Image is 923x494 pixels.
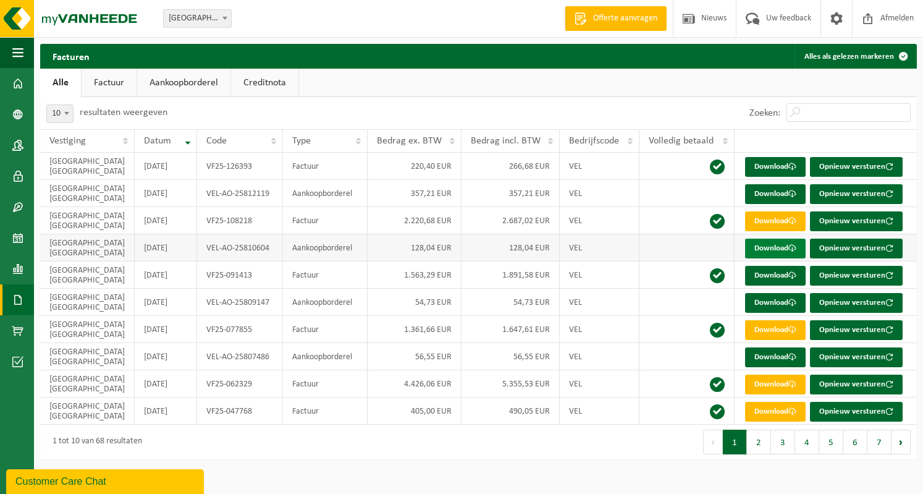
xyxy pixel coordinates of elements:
[135,234,197,262] td: [DATE]
[703,430,723,454] button: Previous
[197,316,282,343] td: VF25-077855
[40,234,135,262] td: [GEOGRAPHIC_DATA] [GEOGRAPHIC_DATA]
[368,153,461,180] td: 220,40 EUR
[135,316,197,343] td: [DATE]
[144,136,171,146] span: Datum
[135,398,197,425] td: [DATE]
[590,12,660,25] span: Offerte aanvragen
[560,289,639,316] td: VEL
[461,153,560,180] td: 266,68 EUR
[46,431,142,453] div: 1 tot 10 van 68 resultaten
[560,207,639,234] td: VEL
[283,370,368,398] td: Factuur
[461,370,560,398] td: 5.355,53 EUR
[40,44,102,68] h2: Facturen
[867,430,891,454] button: 7
[368,207,461,234] td: 2.220,68 EUR
[231,69,298,97] a: Creditnota
[565,6,667,31] a: Offerte aanvragen
[569,136,619,146] span: Bedrijfscode
[461,289,560,316] td: 54,73 EUR
[747,430,771,454] button: 2
[197,370,282,398] td: VF25-062329
[368,289,461,316] td: 54,73 EUR
[810,375,903,394] button: Opnieuw versturen
[560,234,639,262] td: VEL
[560,316,639,343] td: VEL
[810,266,903,286] button: Opnieuw versturen
[368,398,461,425] td: 405,00 EUR
[164,10,231,27] span: SARAWAK NV
[810,157,903,177] button: Opnieuw versturen
[135,370,197,398] td: [DATE]
[745,266,806,286] a: Download
[197,153,282,180] td: VF25-126393
[368,370,461,398] td: 4.426,06 EUR
[197,180,282,207] td: VEL-AO-25812119
[49,136,86,146] span: Vestiging
[197,207,282,234] td: VF25-108218
[47,105,73,122] span: 10
[461,343,560,370] td: 56,55 EUR
[40,398,135,425] td: [GEOGRAPHIC_DATA] [GEOGRAPHIC_DATA]
[771,430,795,454] button: 3
[40,316,135,343] td: [GEOGRAPHIC_DATA] [GEOGRAPHIC_DATA]
[283,153,368,180] td: Factuur
[461,207,560,234] td: 2.687,02 EUR
[283,180,368,207] td: Aankoopborderel
[461,316,560,343] td: 1.647,61 EUR
[135,180,197,207] td: [DATE]
[283,234,368,262] td: Aankoopborderel
[560,262,639,289] td: VEL
[163,9,232,28] span: SARAWAK NV
[377,136,442,146] span: Bedrag ex. BTW
[810,347,903,367] button: Opnieuw versturen
[745,320,806,340] a: Download
[810,239,903,258] button: Opnieuw versturen
[560,153,639,180] td: VEL
[135,262,197,289] td: [DATE]
[283,289,368,316] td: Aankoopborderel
[283,207,368,234] td: Factuur
[40,370,135,398] td: [GEOGRAPHIC_DATA] [GEOGRAPHIC_DATA]
[6,467,206,494] iframe: chat widget
[794,44,916,69] button: Alles als gelezen markeren
[40,153,135,180] td: [GEOGRAPHIC_DATA] [GEOGRAPHIC_DATA]
[283,316,368,343] td: Factuur
[461,262,560,289] td: 1.891,58 EUR
[206,136,227,146] span: Code
[745,375,806,394] a: Download
[137,69,230,97] a: Aankoopborderel
[197,234,282,262] td: VEL-AO-25810604
[461,180,560,207] td: 357,21 EUR
[649,136,714,146] span: Volledig betaald
[197,289,282,316] td: VEL-AO-25809147
[745,157,806,177] a: Download
[135,207,197,234] td: [DATE]
[461,234,560,262] td: 128,04 EUR
[560,343,639,370] td: VEL
[749,108,780,118] label: Zoeken:
[461,398,560,425] td: 490,05 EUR
[560,370,639,398] td: VEL
[723,430,747,454] button: 1
[891,430,911,454] button: Next
[843,430,867,454] button: 6
[368,262,461,289] td: 1.563,29 EUR
[283,398,368,425] td: Factuur
[368,180,461,207] td: 357,21 EUR
[368,316,461,343] td: 1.361,66 EUR
[819,430,843,454] button: 5
[745,184,806,204] a: Download
[745,402,806,422] a: Download
[40,207,135,234] td: [GEOGRAPHIC_DATA] [GEOGRAPHIC_DATA]
[135,289,197,316] td: [DATE]
[471,136,541,146] span: Bedrag incl. BTW
[40,289,135,316] td: [GEOGRAPHIC_DATA] [GEOGRAPHIC_DATA]
[368,234,461,262] td: 128,04 EUR
[745,293,806,313] a: Download
[292,136,311,146] span: Type
[795,430,819,454] button: 4
[810,320,903,340] button: Opnieuw versturen
[368,343,461,370] td: 56,55 EUR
